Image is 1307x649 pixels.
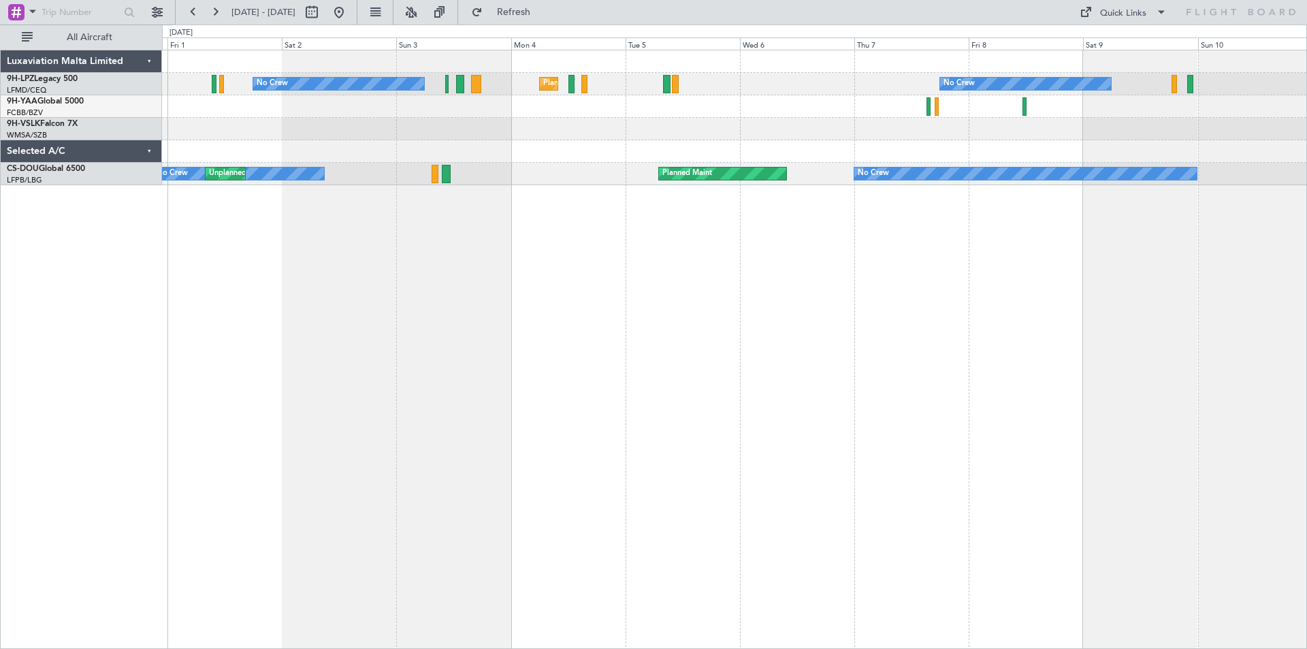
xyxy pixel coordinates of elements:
button: Refresh [465,1,547,23]
a: CS-DOUGlobal 6500 [7,165,85,173]
input: Trip Number [42,2,120,22]
div: Mon 4 [511,37,626,50]
span: 9H-VSLK [7,120,40,128]
div: No Crew [943,74,975,94]
div: Sat 2 [282,37,396,50]
div: Unplanned Maint [GEOGRAPHIC_DATA] ([GEOGRAPHIC_DATA]) [209,163,433,184]
div: No Crew [257,74,288,94]
span: Refresh [485,7,543,17]
div: No Crew [157,163,188,184]
span: 9H-LPZ [7,75,34,83]
a: FCBB/BZV [7,108,43,118]
div: Fri 1 [167,37,282,50]
a: WMSA/SZB [7,130,47,140]
a: LFMD/CEQ [7,85,46,95]
div: Planned Maint Nice ([GEOGRAPHIC_DATA]) [543,74,695,94]
button: Quick Links [1073,1,1174,23]
div: Fri 8 [969,37,1083,50]
a: 9H-LPZLegacy 500 [7,75,78,83]
span: 9H-YAA [7,97,37,106]
button: All Aircraft [15,27,148,48]
div: No Crew [858,163,889,184]
div: Tue 5 [626,37,740,50]
div: Sat 9 [1083,37,1197,50]
div: Thu 7 [854,37,969,50]
a: LFPB/LBG [7,175,42,185]
div: [DATE] [170,27,193,39]
span: All Aircraft [35,33,144,42]
a: 9H-VSLKFalcon 7X [7,120,78,128]
div: Planned Maint [662,163,712,184]
a: 9H-YAAGlobal 5000 [7,97,84,106]
span: CS-DOU [7,165,39,173]
div: Sun 3 [396,37,511,50]
div: Wed 6 [740,37,854,50]
div: Quick Links [1100,7,1146,20]
span: [DATE] - [DATE] [231,6,295,18]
